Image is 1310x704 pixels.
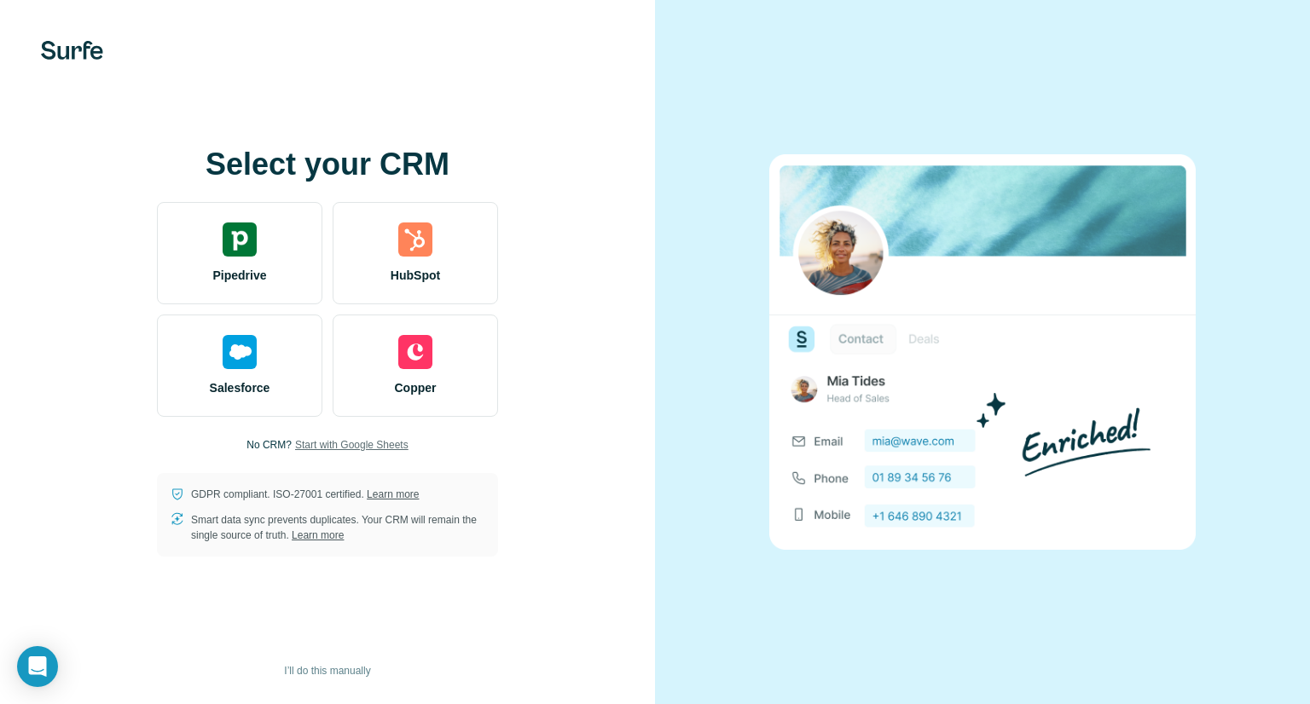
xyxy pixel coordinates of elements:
[292,529,344,541] a: Learn more
[398,335,432,369] img: copper's logo
[395,379,437,396] span: Copper
[157,147,498,182] h1: Select your CRM
[17,646,58,687] div: Open Intercom Messenger
[367,488,419,500] a: Learn more
[295,437,409,453] button: Start with Google Sheets
[284,663,370,678] span: I’ll do this manually
[272,658,382,684] button: I’ll do this manually
[391,267,440,284] span: HubSpot
[246,437,292,453] p: No CRM?
[191,487,419,502] p: GDPR compliant. ISO-27001 certified.
[398,222,432,257] img: hubspot's logo
[223,335,257,369] img: salesforce's logo
[223,222,257,257] img: pipedrive's logo
[769,154,1196,549] img: none image
[210,379,270,396] span: Salesforce
[212,267,266,284] span: Pipedrive
[191,512,484,543] p: Smart data sync prevents duplicates. Your CRM will remain the single source of truth.
[41,41,103,60] img: Surfe's logo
